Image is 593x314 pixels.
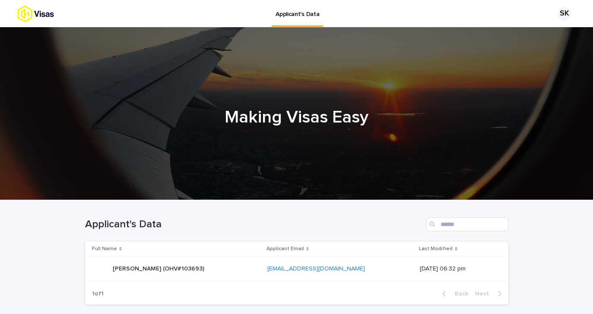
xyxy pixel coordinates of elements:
[435,290,472,298] button: Back
[420,265,495,273] p: [DATE] 06:32 pm
[558,7,571,21] div: SK
[85,107,508,128] h1: Making Visas Easy
[450,291,468,297] span: Back
[17,5,85,22] img: tx8HrbJQv2PFQx4TXEq5
[85,283,111,305] p: 1 of 1
[85,218,423,231] h1: Applicant's Data
[475,291,494,297] span: Next
[426,217,508,231] input: Search
[92,244,117,254] p: Full Name
[419,244,453,254] p: Last Modified
[266,244,304,254] p: Applicant Email
[113,264,206,273] p: [PERSON_NAME] (OHV#103693)
[472,290,508,298] button: Next
[267,266,365,272] a: [EMAIL_ADDRESS][DOMAIN_NAME]
[85,257,508,281] tr: [PERSON_NAME] (OHV#103693)[PERSON_NAME] (OHV#103693) [EMAIL_ADDRESS][DOMAIN_NAME] [DATE] 06:32 pm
